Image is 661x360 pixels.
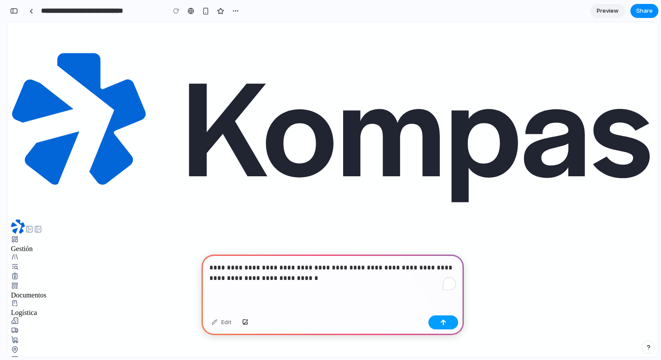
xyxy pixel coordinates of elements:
div: Gestión [3,223,647,231]
div: Documentos [3,269,647,277]
a: Preview [590,4,625,18]
div: To enrich screen reader interactions, please activate Accessibility in Grammarly extension settings [202,255,464,312]
span: Preview [597,7,619,15]
span: Share [636,7,653,15]
button: Share [630,4,658,18]
div: Logística [3,287,647,294]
